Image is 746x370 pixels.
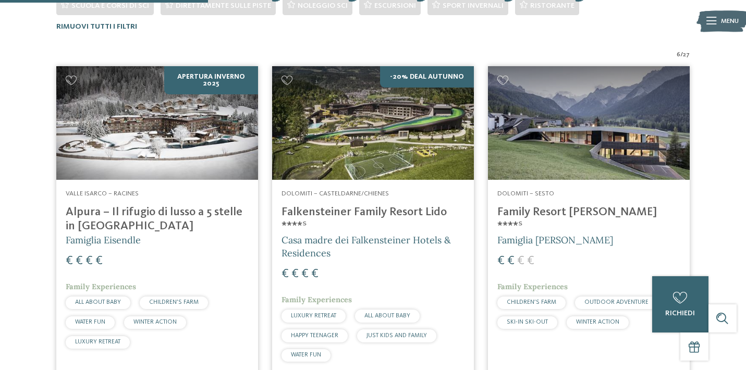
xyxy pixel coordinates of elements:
span: ALL ABOUT BABY [75,299,121,305]
span: € [66,255,73,267]
span: 27 [683,50,690,59]
span: WATER FUN [291,352,321,358]
span: Noleggio sci [298,2,348,9]
span: Valle Isarco – Racines [66,190,139,197]
span: Famiglia Eisendle [66,234,141,246]
span: WATER FUN [75,319,105,325]
img: Cercate un hotel per famiglie? Qui troverete solo i migliori! [56,66,258,180]
span: Famiglia [PERSON_NAME] [497,234,613,246]
span: € [85,255,93,267]
span: WINTER ACTION [576,319,619,325]
span: Scuola e corsi di sci [71,2,149,9]
span: € [497,255,505,267]
span: 6 [677,50,680,59]
h4: Family Resort [PERSON_NAME] ****ˢ [497,205,680,233]
span: WINTER ACTION [133,319,177,325]
span: SKI-IN SKI-OUT [507,319,548,325]
img: Cercate un hotel per famiglie? Qui troverete solo i migliori! [272,66,474,180]
a: richiedi [652,276,708,332]
span: € [517,255,524,267]
span: / [680,50,683,59]
span: € [301,268,309,280]
span: Family Experiences [282,295,352,304]
span: Escursioni [374,2,416,9]
span: Dolomiti – Casteldarne/Chienes [282,190,389,197]
span: HAPPY TEENAGER [291,332,338,339]
span: CHILDREN’S FARM [507,299,556,305]
span: Rimuovi tutti i filtri [56,23,137,30]
span: € [95,255,103,267]
span: Direttamente sulle piste [176,2,271,9]
span: Dolomiti – Sesto [497,190,554,197]
span: € [282,268,289,280]
span: LUXURY RETREAT [291,313,336,319]
span: € [527,255,534,267]
span: JUST KIDS AND FAMILY [366,332,427,339]
span: Sport invernali [443,2,504,9]
span: Family Experiences [66,282,136,291]
span: OUTDOOR ADVENTURE [584,299,649,305]
span: € [76,255,83,267]
span: € [291,268,299,280]
span: Ristorante [530,2,574,9]
span: € [507,255,515,267]
img: Family Resort Rainer ****ˢ [488,66,690,180]
span: LUXURY RETREAT [75,339,120,345]
span: Casa madre dei Falkensteiner Hotels & Residences [282,234,451,259]
span: CHILDREN’S FARM [149,299,199,305]
h4: Falkensteiner Family Resort Lido ****ˢ [282,205,464,233]
span: richiedi [665,310,695,317]
span: € [311,268,319,280]
span: ALL ABOUT BABY [364,313,410,319]
span: Family Experiences [497,282,568,291]
h4: Alpura – Il rifugio di lusso a 5 stelle in [GEOGRAPHIC_DATA] [66,205,249,233]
